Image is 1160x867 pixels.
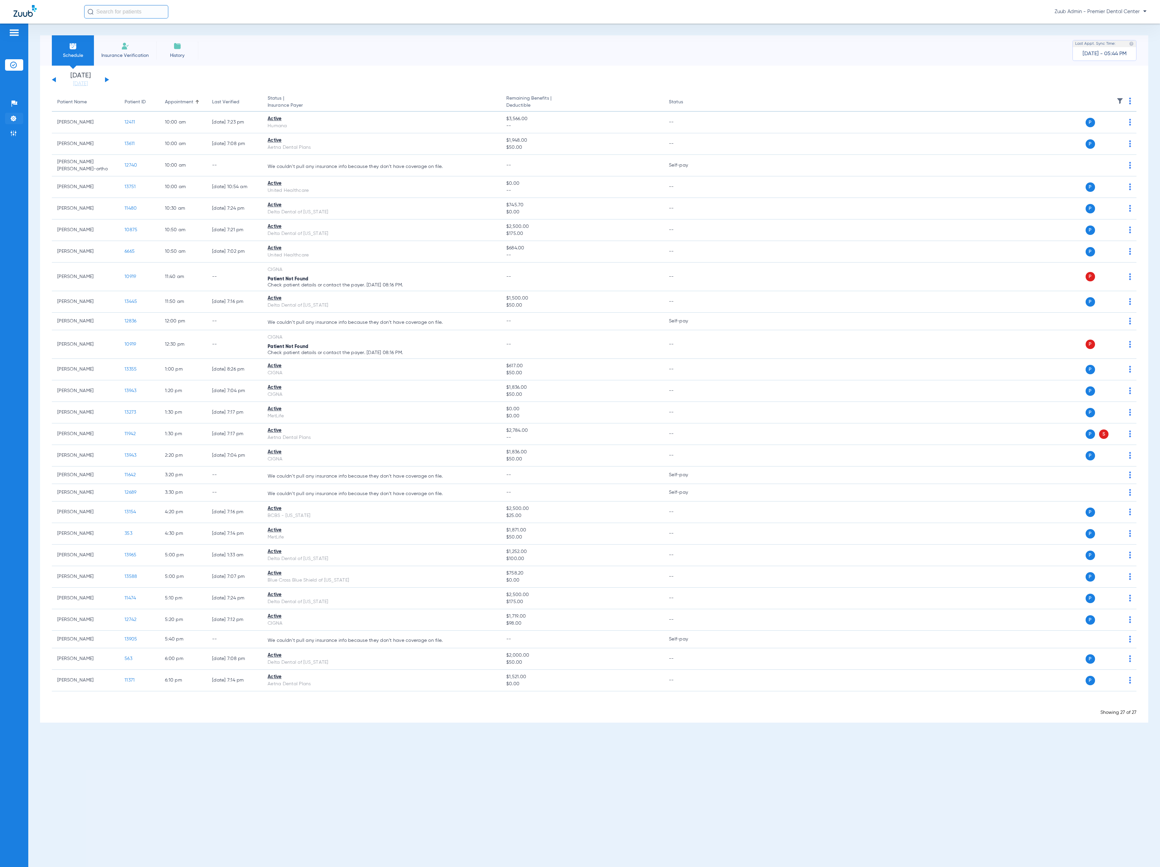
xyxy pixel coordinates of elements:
[207,545,262,566] td: [DATE] 1:33 AM
[268,491,496,496] p: We couldn’t pull any insurance info because they don’t have coverage on file.
[268,456,496,463] div: CIGNA
[268,277,308,281] span: Patient Not Found
[268,344,308,349] span: Patient Not Found
[506,209,658,216] span: $0.00
[121,42,129,50] img: Manual Insurance Verification
[1129,573,1131,580] img: group-dot-blue.svg
[506,370,658,377] span: $50.00
[52,402,119,423] td: [PERSON_NAME]
[160,330,207,359] td: 12:30 PM
[506,391,658,398] span: $50.00
[268,350,496,355] p: Check patient details or contact the payer. [DATE] 08:16 PM.
[663,423,709,445] td: --
[663,402,709,423] td: --
[1129,183,1131,190] img: group-dot-blue.svg
[506,505,658,512] span: $2,500.00
[506,473,511,477] span: --
[52,631,119,648] td: [PERSON_NAME]
[268,638,496,643] p: We couldn’t pull any insurance info because they don’t have coverage on file.
[125,274,136,279] span: 10919
[268,209,496,216] div: Delta Dental of [US_STATE]
[9,29,20,37] img: hamburger-icon
[160,588,207,609] td: 5:10 PM
[663,566,709,588] td: --
[1129,409,1131,416] img: group-dot-blue.svg
[1086,429,1095,439] span: P
[207,648,262,670] td: [DATE] 7:08 PM
[207,523,262,545] td: [DATE] 7:14 PM
[1129,140,1131,147] img: group-dot-blue.svg
[663,198,709,219] td: --
[160,291,207,313] td: 11:50 AM
[207,133,262,155] td: [DATE] 7:08 PM
[125,342,136,347] span: 10919
[506,163,511,168] span: --
[506,490,511,495] span: --
[506,434,658,441] span: --
[663,291,709,313] td: --
[506,570,658,577] span: $758.20
[160,566,207,588] td: 5:00 PM
[268,370,496,377] div: CIGNA
[52,330,119,359] td: [PERSON_NAME]
[1129,636,1131,643] img: group-dot-blue.svg
[1129,119,1131,126] img: group-dot-blue.svg
[1129,298,1131,305] img: group-dot-blue.svg
[663,219,709,241] td: --
[663,501,709,523] td: --
[1055,8,1147,15] span: Zuub Admin - Premier Dental Center
[506,342,511,347] span: --
[506,527,658,534] span: $1,871.00
[268,527,496,534] div: Active
[1129,227,1131,233] img: group-dot-blue.svg
[207,566,262,588] td: [DATE] 7:07 PM
[1129,41,1134,46] img: last sync help info
[268,652,496,659] div: Active
[506,223,658,230] span: $2,500.00
[52,445,119,466] td: [PERSON_NAME]
[160,501,207,523] td: 4:20 PM
[506,137,658,144] span: $1,948.00
[52,588,119,609] td: [PERSON_NAME]
[1086,615,1095,625] span: P
[1129,162,1131,169] img: group-dot-blue.svg
[207,313,262,330] td: --
[57,99,114,106] div: Patient Name
[663,359,709,380] td: --
[1086,551,1095,560] span: P
[506,406,658,413] span: $0.00
[1099,429,1108,439] span: S
[268,384,496,391] div: Active
[125,249,135,254] span: 6665
[1086,451,1095,460] span: P
[125,184,136,189] span: 13751
[1129,205,1131,212] img: group-dot-blue.svg
[52,155,119,176] td: [PERSON_NAME] [PERSON_NAME]-ortho
[1129,430,1131,437] img: group-dot-blue.svg
[268,180,496,187] div: Active
[268,555,496,562] div: Delta Dental of [US_STATE]
[663,263,709,291] td: --
[506,123,658,130] span: --
[207,291,262,313] td: [DATE] 7:16 PM
[268,362,496,370] div: Active
[52,133,119,155] td: [PERSON_NAME]
[663,93,709,112] th: Status
[268,334,496,341] div: CIGNA
[268,512,496,519] div: BCBS - [US_STATE]
[207,466,262,484] td: --
[268,434,496,441] div: Aetna Dental Plans
[268,123,496,130] div: Humana
[1129,341,1131,348] img: group-dot-blue.svg
[52,359,119,380] td: [PERSON_NAME]
[207,176,262,198] td: [DATE] 10:54 AM
[506,362,658,370] span: $617.00
[1117,98,1123,104] img: filter.svg
[160,219,207,241] td: 10:50 AM
[1086,272,1095,281] span: P
[207,631,262,648] td: --
[268,449,496,456] div: Active
[506,637,511,641] span: --
[88,9,94,15] img: Search Icon
[125,596,136,600] span: 11474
